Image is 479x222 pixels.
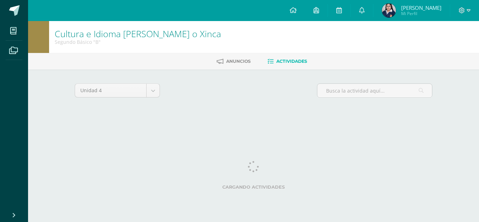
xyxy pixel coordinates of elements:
span: Anuncios [226,59,251,64]
a: Anuncios [217,56,251,67]
a: Cultura e Idioma [PERSON_NAME] o Xinca [55,28,221,40]
input: Busca la actividad aquí... [317,84,432,97]
label: Cargando actividades [75,184,432,190]
span: Actividades [276,59,307,64]
img: 48ccbaaae23acc3fd8c8192d91744ecc.png [382,4,396,18]
span: [PERSON_NAME] [401,4,441,11]
a: Unidad 4 [75,84,160,97]
span: Unidad 4 [80,84,141,97]
span: Mi Perfil [401,11,441,16]
div: Segundo Básico 'B' [55,39,221,45]
a: Actividades [268,56,307,67]
h1: Cultura e Idioma Maya Garífuna o Xinca [55,29,221,39]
